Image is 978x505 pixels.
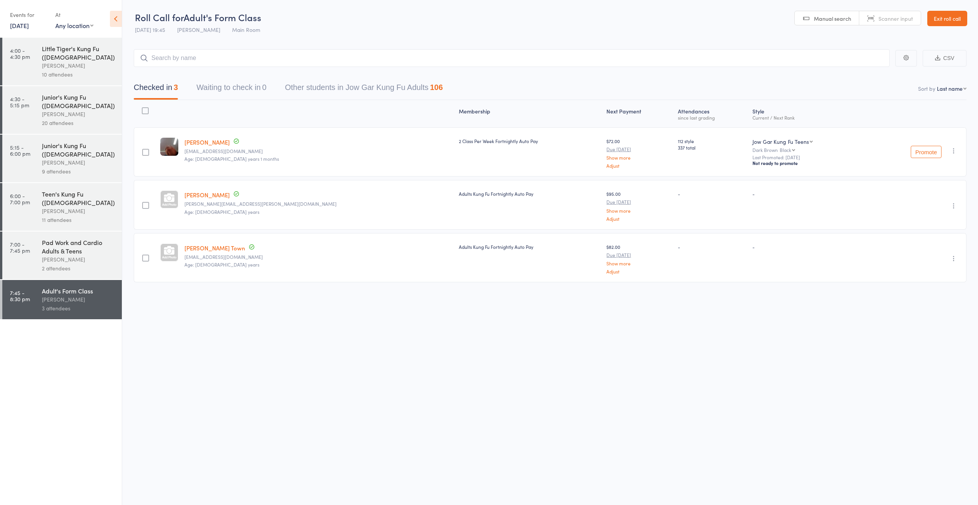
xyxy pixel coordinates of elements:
[42,238,115,255] div: Pad Work and Cardio Adults & Teens
[752,160,862,166] div: Not ready to promote
[606,216,671,221] a: Adjust
[55,8,93,21] div: At
[752,115,862,120] div: Current / Next Rank
[232,26,260,33] span: Main Room
[135,26,165,33] span: [DATE] 19:45
[184,11,261,23] span: Adult's Form Class
[42,255,115,264] div: [PERSON_NAME]
[42,93,115,110] div: Junior's Kung Fu ([DEMOGRAPHIC_DATA])
[184,148,453,154] small: nnguyen042@gmail.com
[42,190,115,207] div: Teen's Kung Fu ([DEMOGRAPHIC_DATA])
[2,280,122,319] a: 7:45 -8:30 pmAdult's Form Class[PERSON_NAME]3 attendees
[42,118,115,127] div: 20 attendees
[42,110,115,118] div: [PERSON_NAME]
[752,190,862,197] div: -
[184,191,230,199] a: [PERSON_NAME]
[606,252,671,258] small: Due [DATE]
[10,96,29,108] time: 4:30 - 5:15 pm
[918,85,935,92] label: Sort by
[184,244,245,252] a: [PERSON_NAME] Town
[134,79,178,100] button: Checked in3
[55,21,93,30] div: Any location
[42,287,115,295] div: Adult's Form Class
[430,83,443,92] div: 106
[135,11,184,23] span: Roll Call for
[2,232,122,279] a: 7:00 -7:45 pmPad Work and Cardio Adults & Teens[PERSON_NAME]2 attendees
[42,207,115,215] div: [PERSON_NAME]
[184,201,453,207] small: tim.groenendyk@gmail.com
[606,261,671,266] a: Show more
[262,83,266,92] div: 0
[184,208,259,215] span: Age: [DEMOGRAPHIC_DATA] years
[752,147,862,152] div: Dark Brown
[196,79,266,100] button: Waiting to check in0
[937,85,963,92] div: Last name
[603,103,674,124] div: Next Payment
[878,15,913,22] span: Scanner input
[459,243,601,250] div: Adults Kung Fu Fortnightly Auto Pay
[10,241,30,253] time: 7:00 - 7:45 pm
[184,254,453,260] small: seltown@outlook.com
[606,243,671,274] div: $82.00
[10,144,30,157] time: 5:15 - 6:00 pm
[678,144,746,151] span: 337 total
[606,208,671,213] a: Show more
[134,49,890,67] input: Search by name
[606,147,671,152] small: Due [DATE]
[177,26,220,33] span: [PERSON_NAME]
[749,103,865,124] div: Style
[2,86,122,134] a: 4:30 -5:15 pmJunior's Kung Fu ([DEMOGRAPHIC_DATA])[PERSON_NAME]20 attendees
[752,243,862,250] div: -
[678,190,746,197] div: -
[678,115,746,120] div: since last grading
[184,138,230,146] a: [PERSON_NAME]
[752,155,862,160] small: Last Promoted: [DATE]
[814,15,851,22] span: Manual search
[752,138,809,145] div: Jow Gar Kung Fu Teens
[2,135,122,182] a: 5:15 -6:00 pmJunior's Kung Fu ([DEMOGRAPHIC_DATA])[PERSON_NAME]9 attendees
[678,138,746,144] span: 112 style
[42,264,115,273] div: 2 attendees
[42,167,115,176] div: 9 attendees
[606,155,671,160] a: Show more
[606,190,671,221] div: $95.00
[174,83,178,92] div: 3
[184,155,279,162] span: Age: [DEMOGRAPHIC_DATA] years 1 months
[42,304,115,313] div: 3 attendees
[459,138,601,144] div: 2 Class Per Week Fortnightly Auto Pay
[10,21,29,30] a: [DATE]
[678,243,746,250] div: -
[10,290,30,302] time: 7:45 - 8:30 pm
[285,79,443,100] button: Other students in Jow Gar Kung Fu Adults106
[606,163,671,168] a: Adjust
[42,141,115,158] div: Junior's Kung Fu ([DEMOGRAPHIC_DATA])
[456,103,604,124] div: Membership
[160,138,178,156] img: image1692411194.png
[42,158,115,167] div: [PERSON_NAME]
[10,193,30,205] time: 6:00 - 7:00 pm
[606,269,671,274] a: Adjust
[42,61,115,70] div: [PERSON_NAME]
[42,44,115,61] div: Little Tiger's Kung Fu ([DEMOGRAPHIC_DATA])
[2,183,122,231] a: 6:00 -7:00 pmTeen's Kung Fu ([DEMOGRAPHIC_DATA])[PERSON_NAME]11 attendees
[10,47,30,60] time: 4:00 - 4:30 pm
[606,199,671,205] small: Due [DATE]
[927,11,967,26] a: Exit roll call
[10,8,48,21] div: Events for
[675,103,749,124] div: Atten­dances
[606,138,671,168] div: $72.00
[911,146,941,158] button: Promote
[2,38,122,85] a: 4:00 -4:30 pmLittle Tiger's Kung Fu ([DEMOGRAPHIC_DATA])[PERSON_NAME]10 attendees
[42,70,115,79] div: 10 attendees
[923,50,966,67] button: CSV
[42,215,115,224] div: 11 attendees
[184,261,259,268] span: Age: [DEMOGRAPHIC_DATA] years
[42,295,115,304] div: [PERSON_NAME]
[780,147,791,152] div: Black
[459,190,601,197] div: Adults Kung Fu Fortnightly Auto Pay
